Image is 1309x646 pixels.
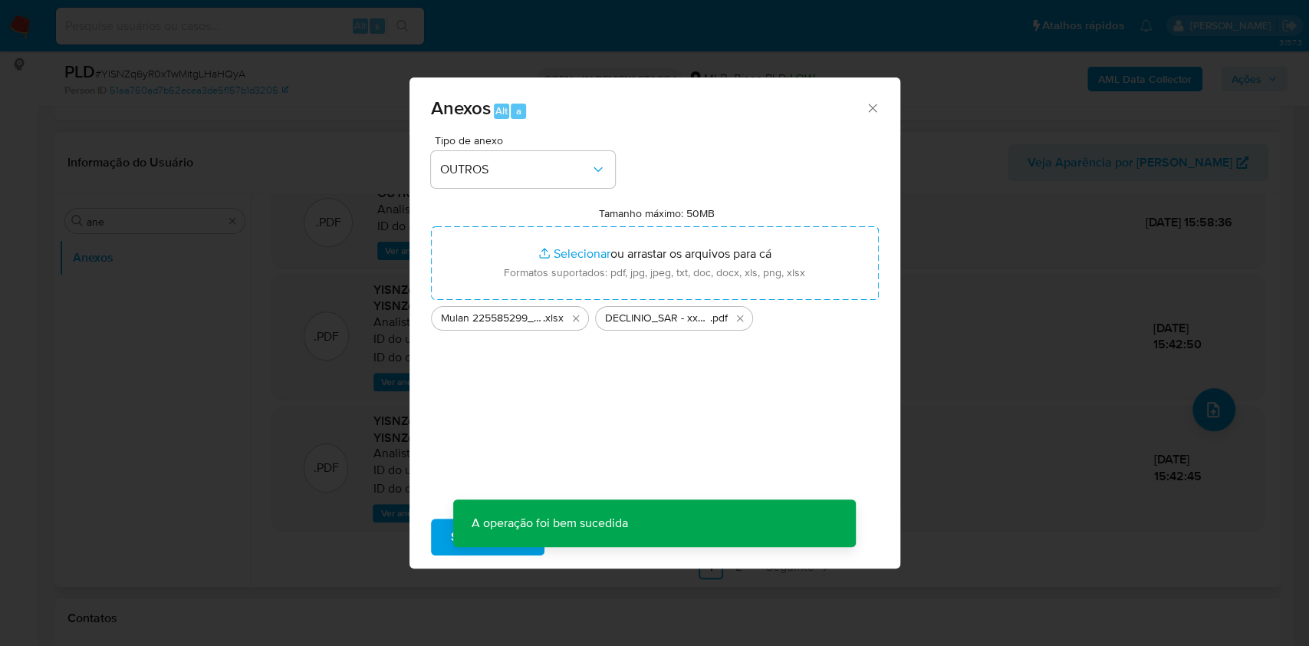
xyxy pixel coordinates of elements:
[495,104,508,118] span: Alt
[431,300,879,331] ul: Arquivos selecionados
[710,311,728,326] span: .pdf
[516,104,521,118] span: a
[865,101,879,114] button: Fechar
[605,311,710,326] span: DECLINIO_SAR - xxx - CPF 07571459737 - [PERSON_NAME]
[567,309,585,328] button: Excluir Mulan 225585299_2025_09_08_07_57_31.xlsx
[441,311,543,326] span: Mulan 225585299_2025_09_08_07_57_31
[543,311,564,326] span: .xlsx
[431,151,615,188] button: OUTROS
[599,206,715,220] label: Tamanho máximo: 50MB
[731,309,749,328] button: Excluir DECLINIO_SAR - xxx - CPF 07571459737 - PAULO JORGE PINHAL DIAS.pdf
[440,162,590,177] span: OUTROS
[435,135,619,146] span: Tipo de anexo
[431,519,544,555] button: Subir arquivo
[431,94,491,121] span: Anexos
[571,520,620,554] span: Cancelar
[453,499,646,547] p: A operação foi bem sucedida
[451,520,525,554] span: Subir arquivo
